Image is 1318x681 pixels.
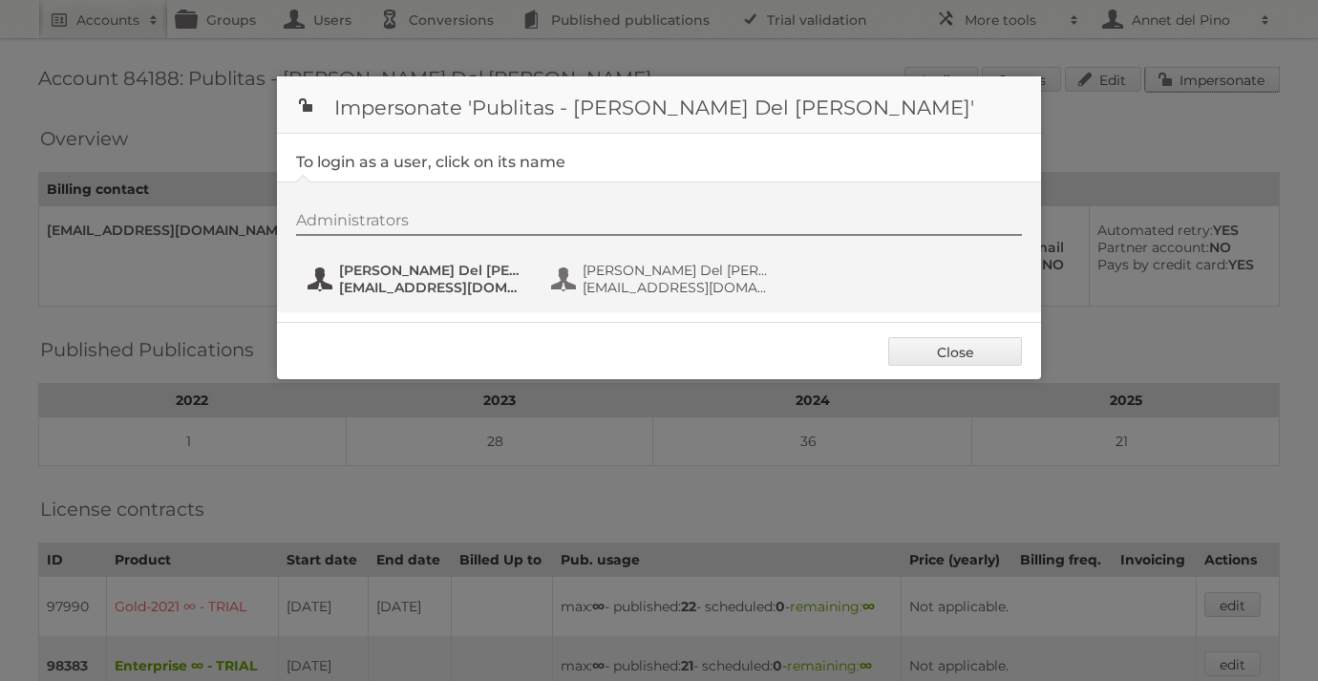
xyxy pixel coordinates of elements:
span: [PERSON_NAME] Del [PERSON_NAME] [339,262,524,279]
h1: Impersonate 'Publitas - [PERSON_NAME] Del [PERSON_NAME]' [277,76,1041,134]
button: [PERSON_NAME] Del [PERSON_NAME] [EMAIL_ADDRESS][DOMAIN_NAME] [306,260,530,298]
span: [PERSON_NAME] Del [PERSON_NAME] [583,262,768,279]
a: Close [888,337,1022,366]
span: [EMAIL_ADDRESS][DOMAIN_NAME] [339,279,524,296]
div: Administrators [296,211,1022,236]
legend: To login as a user, click on its name [296,153,565,171]
button: [PERSON_NAME] Del [PERSON_NAME] [EMAIL_ADDRESS][DOMAIN_NAME] [549,260,774,298]
span: [EMAIL_ADDRESS][DOMAIN_NAME] [583,279,768,296]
